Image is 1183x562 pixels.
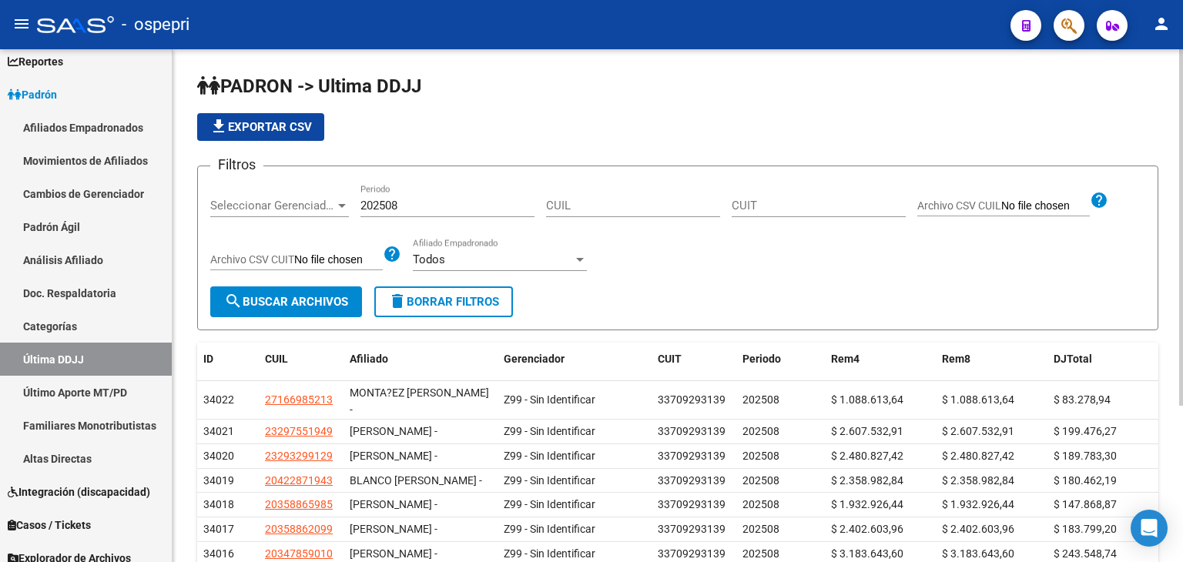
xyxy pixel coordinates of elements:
[8,53,63,70] span: Reportes
[388,295,499,309] span: Borrar Filtros
[831,353,860,365] span: Rem4
[504,547,595,560] span: Z99 - Sin Identificar
[203,393,234,406] span: 34022
[209,120,312,134] span: Exportar CSV
[742,353,781,365] span: Periodo
[831,472,930,490] div: $ 2.358.982,84
[197,75,421,97] span: PADRON -> Ultima DDJJ
[374,286,513,317] button: Borrar Filtros
[504,450,595,462] span: Z99 - Sin Identificar
[1001,199,1090,213] input: Archivo CSV CUIL
[831,423,930,440] div: $ 2.607.532,91
[917,199,1001,212] span: Archivo CSV CUIL
[942,447,1041,465] div: $ 2.480.827,42
[210,286,362,317] button: Buscar Archivos
[942,520,1041,538] div: $ 2.402.603,96
[413,253,445,266] span: Todos
[942,353,970,365] span: Rem8
[350,353,388,365] span: Afiliado
[1054,353,1092,365] span: DJTotal
[742,523,779,535] span: 202508
[1054,520,1153,538] div: $ 183.799,20
[265,498,333,510] span: 20358865985
[504,523,595,535] span: Z99 - Sin Identificar
[350,523,437,535] span: [PERSON_NAME] -
[350,425,437,437] span: [PERSON_NAME] -
[504,498,595,510] span: Z99 - Sin Identificar
[942,391,1041,409] div: $ 1.088.613,64
[203,523,234,535] span: 34017
[1152,15,1171,33] mat-icon: person
[658,447,726,465] div: 33709293139
[265,474,333,487] span: 20422871943
[742,450,779,462] span: 202508
[265,450,333,462] span: 23293299129
[203,498,234,510] span: 34018
[1131,510,1168,547] div: Open Intercom Messenger
[831,447,930,465] div: $ 2.480.827,42
[197,113,324,141] button: Exportar CSV
[259,343,344,376] datatable-header-cell: CUIL
[350,386,489,416] span: MONTA?EZ [PERSON_NAME] -
[742,425,779,437] span: 202508
[504,353,565,365] span: Gerenciador
[942,472,1041,490] div: $ 2.358.982,84
[742,547,779,560] span: 202508
[203,474,234,487] span: 34019
[936,343,1047,376] datatable-header-cell: Rem8
[344,343,498,376] datatable-header-cell: Afiliado
[658,353,682,365] span: CUIT
[8,483,150,500] span: Integración (discapacidad)
[498,343,652,376] datatable-header-cell: Gerenciador
[265,353,288,365] span: CUIL
[8,86,57,103] span: Padrón
[1054,472,1153,490] div: $ 180.462,19
[504,474,595,487] span: Z99 - Sin Identificar
[350,498,437,510] span: [PERSON_NAME] -
[504,393,595,406] span: Z99 - Sin Identificar
[1054,447,1153,465] div: $ 189.783,30
[736,343,825,376] datatable-header-cell: Periodo
[210,253,294,266] span: Archivo CSV CUIT
[1090,191,1108,209] mat-icon: help
[224,292,243,310] mat-icon: search
[383,245,401,263] mat-icon: help
[122,8,189,42] span: - ospepri
[942,496,1041,513] div: $ 1.932.926,44
[658,423,726,440] div: 33709293139
[210,154,263,176] h3: Filtros
[197,343,259,376] datatable-header-cell: ID
[658,520,726,538] div: 33709293139
[504,425,595,437] span: Z99 - Sin Identificar
[294,253,383,267] input: Archivo CSV CUIT
[350,450,437,462] span: [PERSON_NAME] -
[388,292,407,310] mat-icon: delete
[350,474,482,487] span: BLANCO [PERSON_NAME] -
[742,393,779,406] span: 202508
[203,547,234,560] span: 34016
[210,199,335,212] span: Seleccionar Gerenciador
[1054,496,1153,513] div: $ 147.868,87
[1054,391,1153,409] div: $ 83.278,94
[350,547,437,560] span: [PERSON_NAME] -
[831,520,930,538] div: $ 2.402.603,96
[265,393,333,406] span: 27166985213
[652,343,736,376] datatable-header-cell: CUIT
[1047,343,1159,376] datatable-header-cell: DJTotal
[825,343,937,376] datatable-header-cell: Rem4
[203,353,213,365] span: ID
[1054,423,1153,440] div: $ 199.476,27
[209,117,228,135] mat-icon: file_download
[742,474,779,487] span: 202508
[203,450,234,462] span: 34020
[742,498,779,510] span: 202508
[12,15,31,33] mat-icon: menu
[831,496,930,513] div: $ 1.932.926,44
[203,425,234,437] span: 34021
[658,472,726,490] div: 33709293139
[8,517,91,534] span: Casos / Tickets
[265,425,333,437] span: 23297551949
[265,523,333,535] span: 20358862099
[831,391,930,409] div: $ 1.088.613,64
[658,391,726,409] div: 33709293139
